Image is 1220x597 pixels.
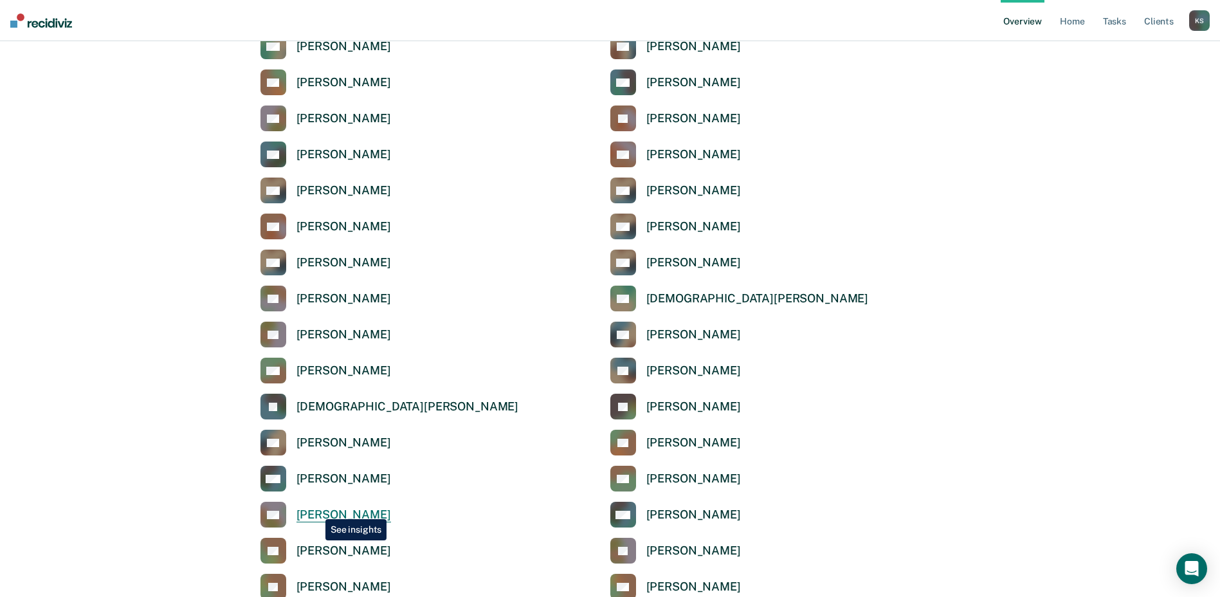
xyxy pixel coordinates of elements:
[1189,10,1210,31] div: K S
[296,291,391,306] div: [PERSON_NAME]
[260,538,391,564] a: [PERSON_NAME]
[610,142,741,167] a: [PERSON_NAME]
[610,178,741,203] a: [PERSON_NAME]
[610,322,741,347] a: [PERSON_NAME]
[610,286,869,311] a: [DEMOGRAPHIC_DATA][PERSON_NAME]
[296,183,391,198] div: [PERSON_NAME]
[1189,10,1210,31] button: KS
[260,106,391,131] a: [PERSON_NAME]
[610,69,741,95] a: [PERSON_NAME]
[296,363,391,378] div: [PERSON_NAME]
[296,472,391,486] div: [PERSON_NAME]
[1176,553,1207,584] div: Open Intercom Messenger
[296,39,391,54] div: [PERSON_NAME]
[646,255,741,270] div: [PERSON_NAME]
[646,183,741,198] div: [PERSON_NAME]
[260,358,391,383] a: [PERSON_NAME]
[260,466,391,491] a: [PERSON_NAME]
[646,544,741,558] div: [PERSON_NAME]
[10,14,72,28] img: Recidiviz
[260,502,391,528] a: [PERSON_NAME]
[646,219,741,234] div: [PERSON_NAME]
[610,358,741,383] a: [PERSON_NAME]
[296,255,391,270] div: [PERSON_NAME]
[610,466,741,491] a: [PERSON_NAME]
[260,178,391,203] a: [PERSON_NAME]
[610,502,741,528] a: [PERSON_NAME]
[260,69,391,95] a: [PERSON_NAME]
[646,580,741,594] div: [PERSON_NAME]
[646,436,741,450] div: [PERSON_NAME]
[610,214,741,239] a: [PERSON_NAME]
[646,400,741,414] div: [PERSON_NAME]
[296,75,391,90] div: [PERSON_NAME]
[646,327,741,342] div: [PERSON_NAME]
[646,147,741,162] div: [PERSON_NAME]
[646,472,741,486] div: [PERSON_NAME]
[296,219,391,234] div: [PERSON_NAME]
[260,286,391,311] a: [PERSON_NAME]
[260,430,391,455] a: [PERSON_NAME]
[610,250,741,275] a: [PERSON_NAME]
[260,214,391,239] a: [PERSON_NAME]
[646,75,741,90] div: [PERSON_NAME]
[646,508,741,522] div: [PERSON_NAME]
[296,327,391,342] div: [PERSON_NAME]
[610,106,741,131] a: [PERSON_NAME]
[296,111,391,126] div: [PERSON_NAME]
[646,291,869,306] div: [DEMOGRAPHIC_DATA][PERSON_NAME]
[646,363,741,378] div: [PERSON_NAME]
[260,33,391,59] a: [PERSON_NAME]
[646,111,741,126] div: [PERSON_NAME]
[610,430,741,455] a: [PERSON_NAME]
[296,147,391,162] div: [PERSON_NAME]
[296,508,391,522] div: [PERSON_NAME]
[296,544,391,558] div: [PERSON_NAME]
[296,580,391,594] div: [PERSON_NAME]
[260,394,519,419] a: [DEMOGRAPHIC_DATA][PERSON_NAME]
[296,400,519,414] div: [DEMOGRAPHIC_DATA][PERSON_NAME]
[646,39,741,54] div: [PERSON_NAME]
[296,436,391,450] div: [PERSON_NAME]
[610,394,741,419] a: [PERSON_NAME]
[260,250,391,275] a: [PERSON_NAME]
[610,538,741,564] a: [PERSON_NAME]
[260,142,391,167] a: [PERSON_NAME]
[260,322,391,347] a: [PERSON_NAME]
[610,33,741,59] a: [PERSON_NAME]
